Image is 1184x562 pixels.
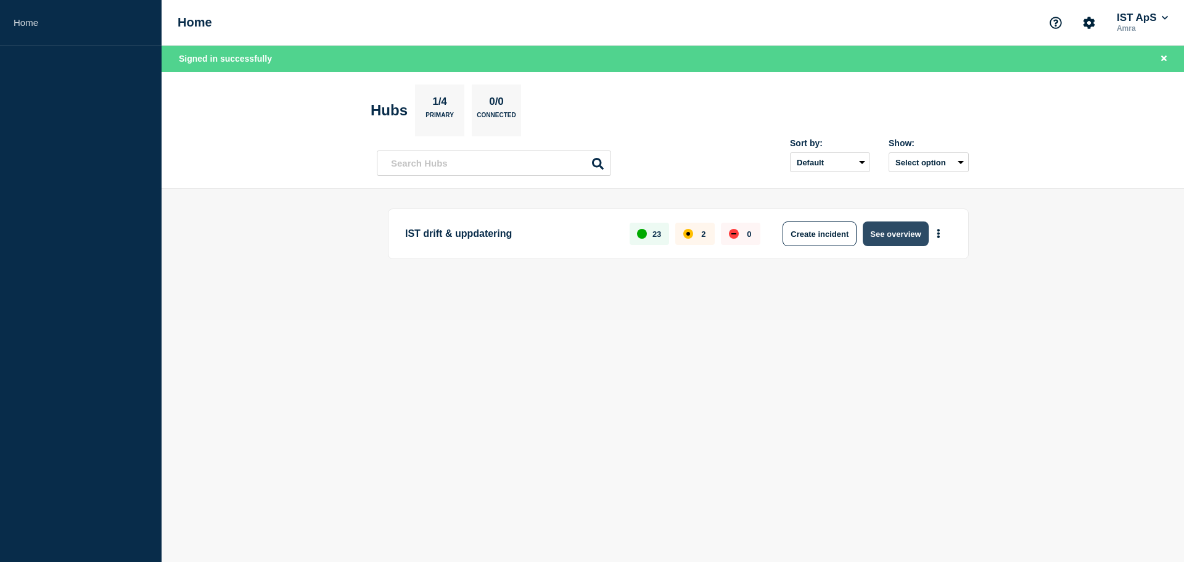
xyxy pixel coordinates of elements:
[405,221,615,246] p: IST drift & uppdatering
[1114,24,1170,33] p: Amra
[863,221,928,246] button: See overview
[1156,52,1172,66] button: Close banner
[747,229,751,239] p: 0
[425,112,454,125] p: Primary
[428,96,452,112] p: 1/4
[701,229,705,239] p: 2
[652,229,661,239] p: 23
[485,96,509,112] p: 0/0
[1114,12,1170,24] button: IST ApS
[783,221,857,246] button: Create incident
[889,138,969,148] div: Show:
[371,102,408,119] h2: Hubs
[1076,10,1102,36] button: Account settings
[1043,10,1069,36] button: Support
[790,138,870,148] div: Sort by:
[637,229,647,239] div: up
[477,112,516,125] p: Connected
[729,229,739,239] div: down
[790,152,870,172] select: Sort by
[683,229,693,239] div: affected
[889,152,969,172] button: Select option
[178,15,212,30] h1: Home
[179,54,272,64] span: Signed in successfully
[377,151,611,176] input: Search Hubs
[931,223,947,246] button: More actions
